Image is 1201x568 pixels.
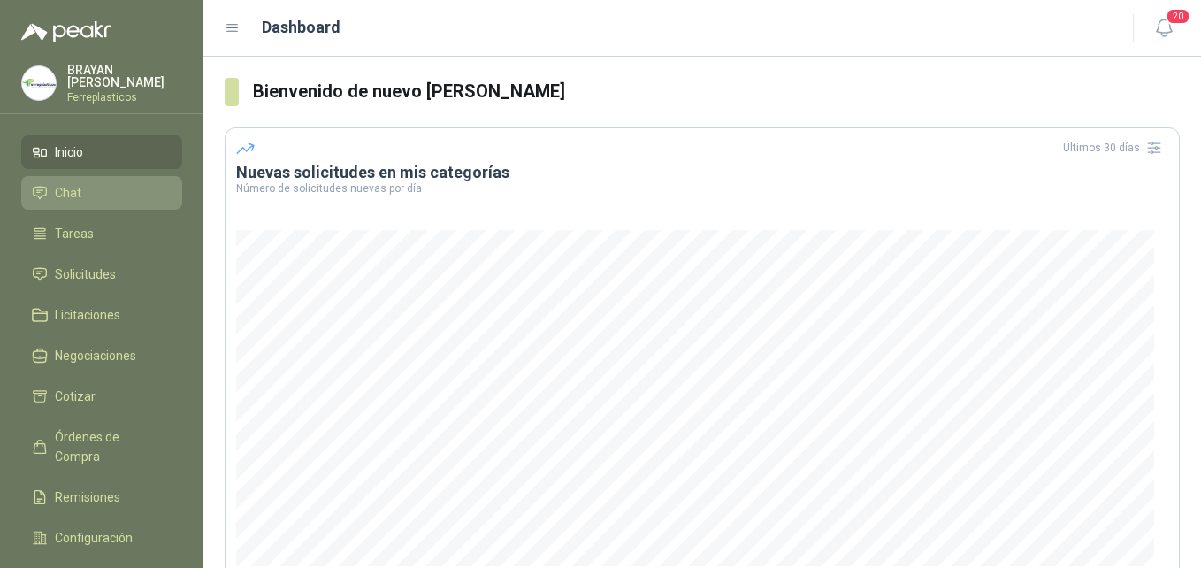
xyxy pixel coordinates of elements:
[55,487,120,507] span: Remisiones
[55,427,165,466] span: Órdenes de Compra
[21,298,182,332] a: Licitaciones
[21,380,182,413] a: Cotizar
[1166,8,1190,25] span: 20
[55,265,116,284] span: Solicitudes
[67,92,182,103] p: Ferreplasticos
[236,162,1168,183] h3: Nuevas solicitudes en mis categorías
[55,224,94,243] span: Tareas
[253,78,1180,105] h3: Bienvenido de nuevo [PERSON_NAME]
[55,346,136,365] span: Negociaciones
[262,15,340,40] h1: Dashboard
[21,21,111,42] img: Logo peakr
[21,480,182,514] a: Remisiones
[55,387,96,406] span: Cotizar
[21,176,182,210] a: Chat
[22,66,56,100] img: Company Logo
[21,217,182,250] a: Tareas
[55,142,83,162] span: Inicio
[21,257,182,291] a: Solicitudes
[55,528,133,548] span: Configuración
[21,339,182,372] a: Negociaciones
[55,183,81,203] span: Chat
[236,183,1168,194] p: Número de solicitudes nuevas por día
[21,135,182,169] a: Inicio
[1148,12,1180,44] button: 20
[1063,134,1168,162] div: Últimos 30 días
[55,305,120,325] span: Licitaciones
[21,420,182,473] a: Órdenes de Compra
[67,64,182,88] p: BRAYAN [PERSON_NAME]
[21,521,182,555] a: Configuración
